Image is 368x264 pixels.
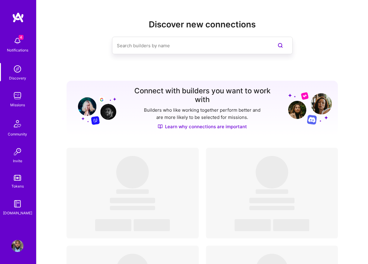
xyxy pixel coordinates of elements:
[67,20,338,30] h2: Discover new connections
[256,156,288,188] span: ‌
[11,35,23,47] img: bell
[158,124,163,129] img: Discover
[249,206,295,210] span: ‌
[158,123,247,130] a: Learn why connections are important
[273,219,309,231] span: ‌
[11,240,23,252] img: User Avatar
[11,63,23,75] img: discovery
[73,92,116,125] img: Grow your network
[95,219,131,231] span: ‌
[110,198,155,203] span: ‌
[11,146,23,158] img: Invite
[9,75,26,81] div: Discovery
[11,198,23,210] img: guide book
[110,206,155,210] span: ‌
[128,87,276,104] h3: Connect with builders you want to work with
[116,156,149,188] span: ‌
[116,189,149,194] span: ‌
[3,210,32,216] div: [DOMAIN_NAME]
[288,92,332,125] img: Grow your network
[117,38,264,53] input: Search builders by name
[12,12,24,23] img: logo
[10,240,25,252] a: User Avatar
[256,189,288,194] span: ‌
[249,198,295,203] span: ‌
[13,158,22,164] div: Invite
[10,102,25,108] div: Missions
[143,107,262,121] p: Builders who like working together perform better and are more likely to be selected for missions.
[134,219,170,231] span: ‌
[7,47,28,53] div: Notifications
[11,90,23,102] img: teamwork
[10,116,25,131] img: Community
[235,219,271,231] span: ‌
[11,183,24,189] div: Tokens
[14,175,21,181] img: tokens
[19,35,23,40] span: 4
[8,131,27,137] div: Community
[277,42,284,49] i: icon SearchPurple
